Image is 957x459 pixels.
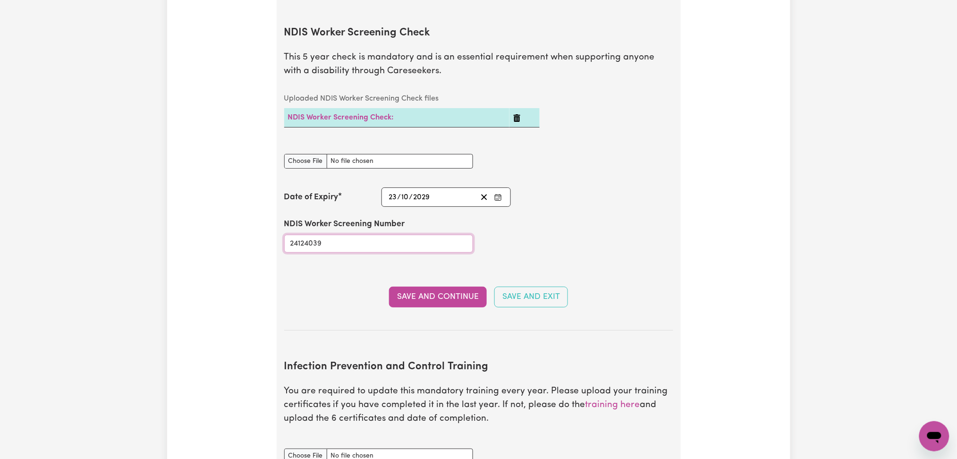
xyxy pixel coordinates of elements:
[284,218,405,230] label: NDIS Worker Screening Number
[284,361,673,374] h2: Infection Prevention and Control Training
[513,112,521,123] button: Delete NDIS Worker Screening Check:
[494,287,568,307] button: Save and Exit
[284,27,673,40] h2: NDIS Worker Screening Check
[585,400,640,409] a: training here
[491,191,505,204] button: Enter the Date of Expiry of your NDIS Worker Screening Check
[284,51,673,78] p: This 5 year check is mandatory and is an essential requirement when supporting anyone with a disa...
[401,191,409,204] input: --
[389,191,398,204] input: --
[477,191,491,204] button: Clear date
[398,193,401,202] span: /
[288,114,394,121] a: NDIS Worker Screening Check:
[919,421,949,451] iframe: Button to launch messaging window
[284,89,540,108] caption: Uploaded NDIS Worker Screening Check files
[284,385,673,425] p: You are required to update this mandatory training every year. Please upload your training certif...
[284,191,339,204] label: Date of Expiry
[409,193,413,202] span: /
[389,287,487,307] button: Save and Continue
[413,191,431,204] input: ----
